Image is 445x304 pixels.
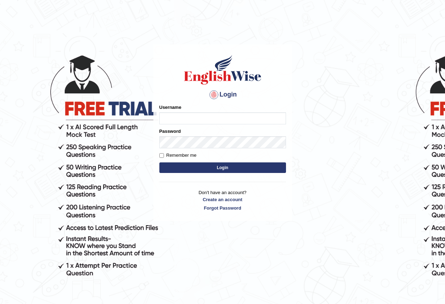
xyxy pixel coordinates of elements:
[159,196,286,203] a: Create an account
[159,162,286,173] button: Login
[159,153,164,158] input: Remember me
[159,104,182,111] label: Username
[159,89,286,100] h4: Login
[159,128,181,135] label: Password
[183,54,263,86] img: Logo of English Wise sign in for intelligent practice with AI
[159,205,286,211] a: Forgot Password
[159,189,286,211] p: Don't have an account?
[159,152,197,159] label: Remember me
